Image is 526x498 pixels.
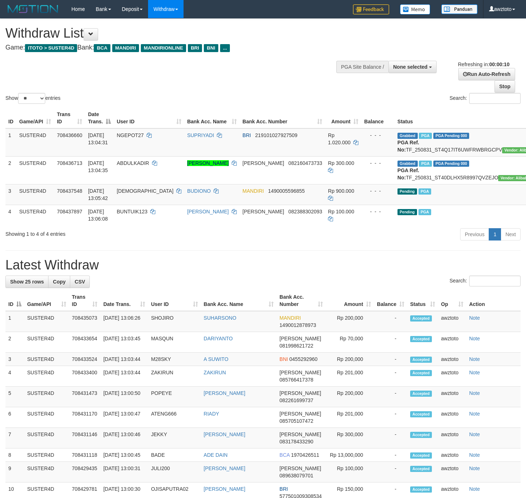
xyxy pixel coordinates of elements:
[204,452,228,458] a: ADE DAIN
[16,108,54,128] th: Game/API: activate to sort column ascending
[326,448,374,462] td: Rp 13,000,000
[75,279,85,285] span: CSV
[397,140,419,153] b: PGA Ref. No:
[469,452,480,458] a: Note
[438,428,466,448] td: awztoto
[326,387,374,407] td: Rp 200,000
[438,407,466,428] td: awztoto
[201,290,277,311] th: Bank Acc. Name: activate to sort column ascending
[438,462,466,482] td: awztoto
[5,93,60,104] label: Show entries
[460,228,489,241] a: Previous
[419,161,432,167] span: Marked by awztoto
[397,161,418,167] span: Grabbed
[326,407,374,428] td: Rp 201,000
[374,462,407,482] td: -
[438,290,466,311] th: Op: activate to sort column ascending
[364,208,392,215] div: - - -
[438,366,466,387] td: awztoto
[410,336,432,342] span: Accepted
[187,209,229,214] a: [PERSON_NAME]
[148,407,201,428] td: ATENG666
[57,188,82,194] span: 708437548
[489,228,501,241] a: 1
[469,431,480,437] a: Note
[18,93,45,104] select: Showentries
[100,311,148,332] td: [DATE] 13:06:26
[88,132,108,145] span: [DATE] 13:04:31
[16,184,54,205] td: SUSTER4D
[5,332,24,353] td: 2
[100,462,148,482] td: [DATE] 13:00:31
[148,332,201,353] td: MASQUN
[469,370,480,375] a: Note
[100,448,148,462] td: [DATE] 13:00:45
[204,356,228,362] a: A SUWITO
[16,128,54,157] td: SUSTER4D
[279,322,316,328] span: Copy 1490012878973 to clipboard
[94,44,110,52] span: BCA
[469,315,480,321] a: Note
[57,160,82,166] span: 708436713
[374,387,407,407] td: -
[148,366,201,387] td: ZAKIRUN
[243,160,284,166] span: [PERSON_NAME]
[410,391,432,397] span: Accepted
[24,462,69,482] td: SUSTER4D
[438,311,466,332] td: awztoto
[279,377,313,383] span: Copy 085766417378 to clipboard
[410,357,432,363] span: Accepted
[328,188,354,194] span: Rp 900.000
[501,228,521,241] a: Next
[279,473,313,478] span: Copy 089638079701 to clipboard
[100,407,148,428] td: [DATE] 13:00:47
[100,332,148,353] td: [DATE] 13:03:45
[85,108,114,128] th: Date Trans.: activate to sort column descending
[279,336,321,341] span: [PERSON_NAME]
[88,188,108,201] span: [DATE] 13:05:42
[240,108,325,128] th: Bank Acc. Number: activate to sort column ascending
[495,80,515,93] a: Stop
[5,205,16,225] td: 4
[53,279,66,285] span: Copy
[336,61,388,73] div: PGA Site Balance /
[24,332,69,353] td: SUSTER4D
[328,132,350,145] span: Rp 1.020.000
[279,315,301,321] span: MANDIRI
[188,44,202,52] span: BRI
[410,370,432,376] span: Accepted
[24,428,69,448] td: SUSTER4D
[279,343,313,349] span: Copy 081998621722 to clipboard
[364,132,392,139] div: - - -
[5,4,60,14] img: MOTION_logo.png
[255,132,298,138] span: Copy 219101027927509 to clipboard
[438,353,466,366] td: awztoto
[326,353,374,366] td: Rp 200,000
[24,290,69,311] th: Game/API: activate to sort column ascending
[466,290,521,311] th: Action
[5,276,49,288] a: Show 25 rows
[374,353,407,366] td: -
[410,466,432,472] span: Accepted
[204,336,233,341] a: DARIYANTO
[5,387,24,407] td: 5
[5,258,521,272] h1: Latest Withdraw
[433,161,470,167] span: PGA Pending
[243,132,251,138] span: BRI
[69,448,101,462] td: 708431118
[419,133,432,139] span: Marked by awztoto
[69,311,101,332] td: 708435073
[469,486,480,492] a: Note
[5,462,24,482] td: 9
[5,128,16,157] td: 1
[24,353,69,366] td: SUSTER4D
[374,448,407,462] td: -
[279,452,290,458] span: BCA
[325,108,361,128] th: Amount: activate to sort column ascending
[326,290,374,311] th: Amount: activate to sort column ascending
[279,370,321,375] span: [PERSON_NAME]
[328,160,354,166] span: Rp 300.000
[114,108,184,128] th: User ID: activate to sort column ascending
[204,431,245,437] a: [PERSON_NAME]
[277,290,326,311] th: Bank Acc. Number: activate to sort column ascending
